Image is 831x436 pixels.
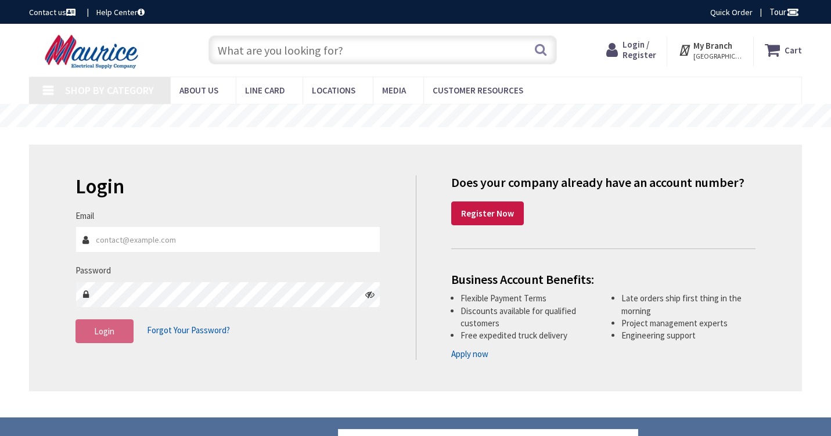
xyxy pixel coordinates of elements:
span: Locations [312,85,355,96]
span: Shop By Category [65,84,154,97]
a: Contact us [29,6,78,18]
li: Discounts available for qualified customers [461,305,595,330]
h4: Does your company already have an account number? [451,175,756,189]
span: Customer Resources [433,85,523,96]
li: Flexible Payment Terms [461,292,595,304]
a: Help Center [96,6,145,18]
a: Register Now [451,201,524,226]
strong: Register Now [461,208,514,219]
input: Email [75,226,381,253]
span: Forgot Your Password? [147,325,230,336]
span: Tour [769,6,799,17]
a: Login / Register [606,39,656,60]
li: Late orders ship first thing in the morning [621,292,756,317]
button: Login [75,319,134,344]
strong: Cart [785,39,802,60]
span: Login [94,326,114,337]
span: Media [382,85,406,96]
span: About us [179,85,218,96]
h2: Login [75,175,381,198]
a: Quick Order [710,6,753,18]
a: Forgot Your Password? [147,319,230,341]
strong: My Branch [693,40,732,51]
a: Apply now [451,348,488,360]
label: Email [75,210,94,222]
span: [GEOGRAPHIC_DATA], [GEOGRAPHIC_DATA] [693,52,743,61]
div: My Branch [GEOGRAPHIC_DATA], [GEOGRAPHIC_DATA] [678,39,743,60]
rs-layer: Free Same Day Pickup at 15 Locations [310,110,523,122]
i: Click here to show/hide password [365,290,375,299]
span: Login / Register [623,39,656,60]
li: Free expedited truck delivery [461,329,595,341]
h4: Business Account Benefits: [451,272,756,286]
img: Maurice Electrical Supply Company [29,34,157,70]
input: What are you looking for? [208,35,557,64]
span: Line Card [245,85,285,96]
li: Project management experts [621,317,756,329]
li: Engineering support [621,329,756,341]
label: Password [75,264,111,276]
a: Cart [765,39,802,60]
